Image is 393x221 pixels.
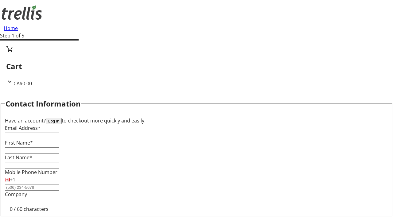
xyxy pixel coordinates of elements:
button: Log in [46,118,62,124]
label: Mobile Phone Number [5,169,57,176]
label: Company [5,191,27,198]
label: Last Name* [5,154,32,161]
input: (506) 234-5678 [5,184,59,191]
div: Have an account? to checkout more quickly and easily. [5,117,388,124]
span: CA$0.00 [14,80,32,87]
label: First Name* [5,139,33,146]
tr-character-limit: 0 / 60 characters [10,206,49,212]
h2: Cart [6,61,387,72]
label: Email Address* [5,125,41,131]
h2: Contact Information [6,98,81,109]
div: CartCA$0.00 [6,45,387,87]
